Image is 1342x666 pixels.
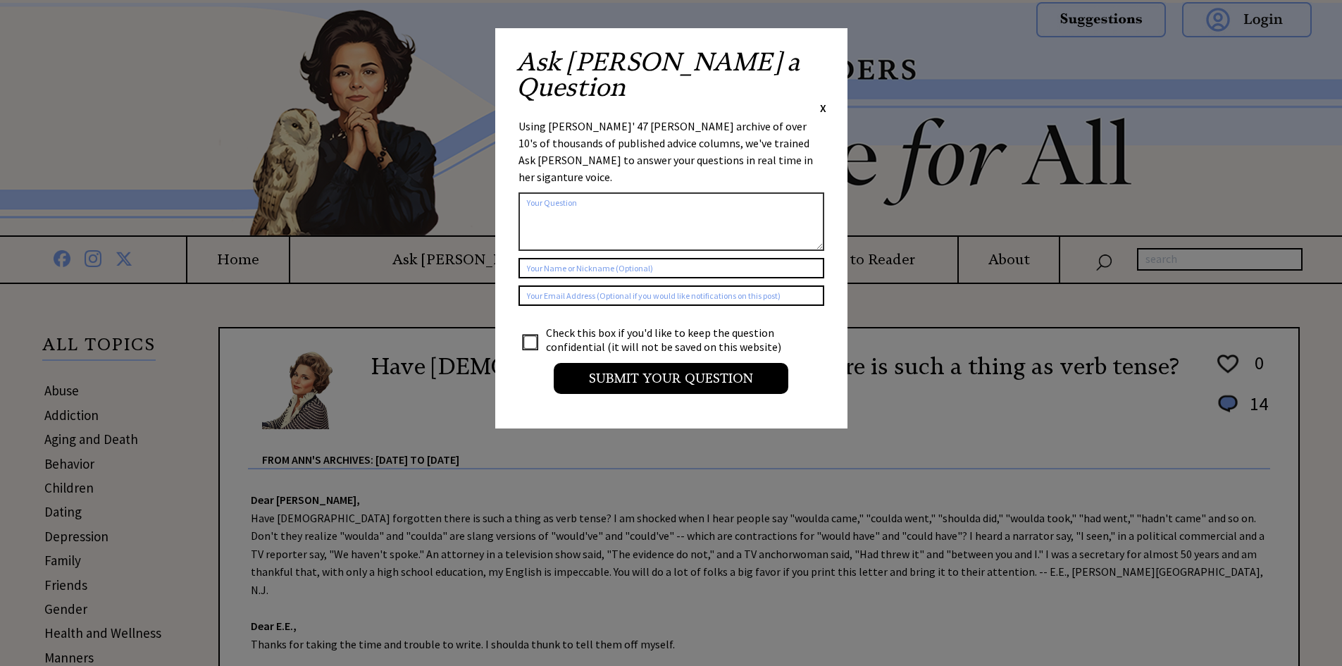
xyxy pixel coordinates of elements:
[518,118,824,185] div: Using [PERSON_NAME]' 47 [PERSON_NAME] archive of over 10's of thousands of published advice colum...
[820,101,826,115] span: X
[545,325,795,354] td: Check this box if you'd like to keep the question confidential (it will not be saved on this webs...
[518,258,824,278] input: Your Name or Nickname (Optional)
[516,49,826,100] h2: Ask [PERSON_NAME] a Question
[518,285,824,306] input: Your Email Address (Optional if you would like notifications on this post)
[554,363,788,394] input: Submit your Question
